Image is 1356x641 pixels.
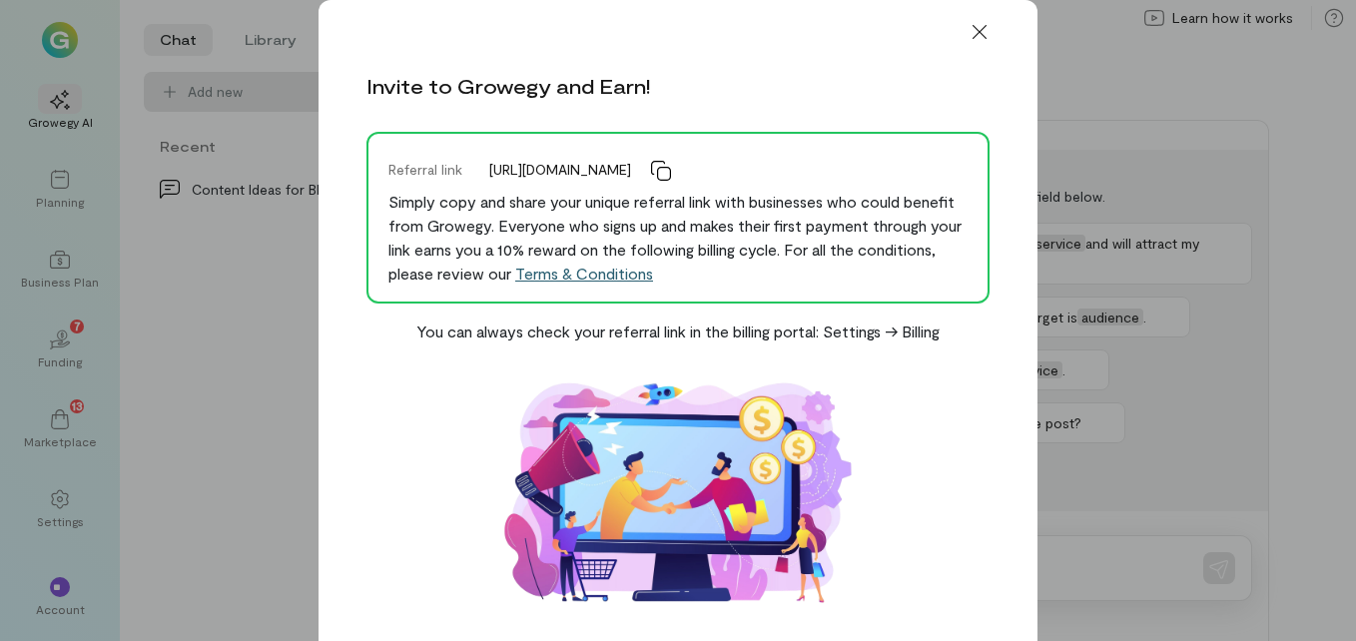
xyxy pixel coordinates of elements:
[388,192,962,283] span: Simply copy and share your unique referral link with businesses who could benefit from Growegy. E...
[366,72,650,100] div: Invite to Growegy and Earn!
[489,160,631,180] span: [URL][DOMAIN_NAME]
[515,264,653,283] a: Terms & Conditions
[376,150,477,190] div: Referral link
[478,359,878,626] img: Affiliate
[416,320,940,343] div: You can always check your referral link in the billing portal: Settings -> Billing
